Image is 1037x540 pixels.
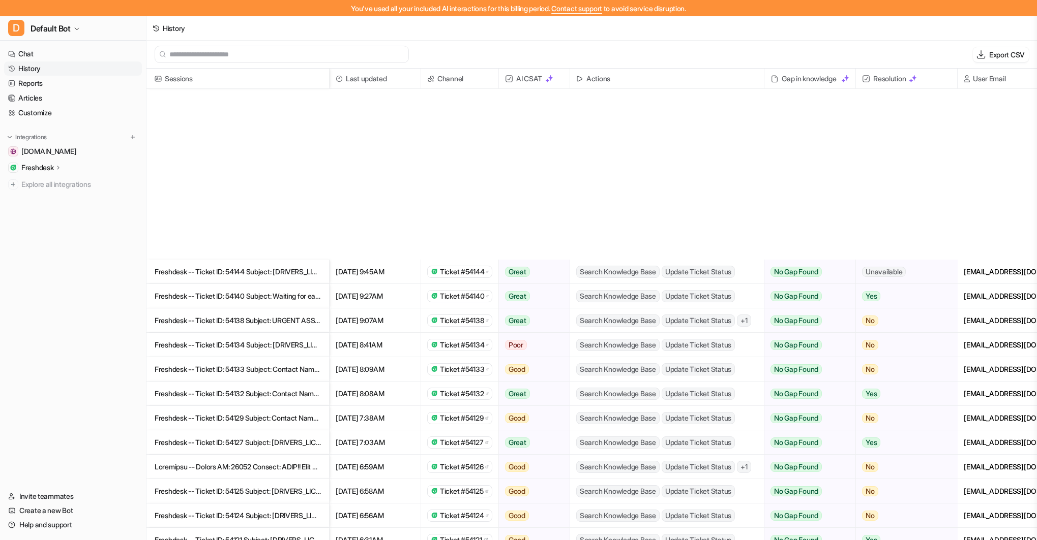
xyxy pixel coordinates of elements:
[764,357,848,382] button: No Gap Found
[764,406,848,430] button: No Gap Found
[431,415,438,421] img: freshdesk
[862,437,880,448] span: Yes
[771,364,822,374] span: No Gap Found
[431,364,489,374] a: Ticket #54133
[8,20,24,36] span: D
[151,69,325,89] span: Sessions
[505,437,530,448] span: Great
[10,148,16,154] img: drivingtests.co.uk
[334,333,417,357] span: [DATE] 8:41AM
[155,382,321,406] p: Freshdesk -- Ticket ID: 54132 Subject: Contact Name: [PERSON_NAME] Contact Email: [EMAIL_ADDRESS]...
[973,69,1005,89] h2: User Email
[662,290,735,302] span: Update Ticket Status
[499,382,564,406] button: Great
[4,76,142,90] a: Reports
[440,267,484,277] span: Ticket #54144
[334,503,417,528] span: [DATE] 6:56AM
[576,266,660,278] span: Search Knowledge Base
[576,485,660,497] span: Search Knowledge Base
[576,314,660,327] span: Search Knowledge Base
[8,179,18,189] img: explore all integrations
[505,486,529,496] span: Good
[431,437,489,448] a: Ticket #54127
[431,366,438,372] img: freshdesk
[431,315,489,326] a: Ticket #54138
[440,437,483,448] span: Ticket #54127
[856,357,949,382] button: No
[973,47,1029,62] button: Export CSV
[737,461,751,473] span: + 1
[431,267,489,277] a: Ticket #54144
[155,284,321,308] p: Freshdesk -- Ticket ID: 54140 Subject: Waiting for early date Contact Name: [PERSON_NAME] Contact...
[505,389,530,399] span: Great
[431,413,489,423] a: Ticket #54129
[576,290,660,302] span: Search Knowledge Base
[334,284,417,308] span: [DATE] 9:27AM
[334,455,417,479] span: [DATE] 6:59AM
[431,439,438,446] img: freshdesk
[499,430,564,455] button: Great
[4,144,142,158] a: drivingtests.co.uk[DOMAIN_NAME]
[662,363,735,375] span: Update Ticket Status
[768,69,851,89] div: Gap in knowledge
[505,291,530,301] span: Great
[505,413,529,423] span: Good
[860,69,953,89] span: Resolution
[4,132,50,142] button: Integrations
[129,134,136,141] img: menu_add.svg
[499,357,564,382] button: Good
[155,357,321,382] p: Freshdesk -- Ticket ID: 54133 Subject: Contact Name: [PERSON_NAME] Contact Email: [EMAIL_ADDRESS]...
[155,503,321,528] p: Freshdesk -- Ticket ID: 54124 Subject: [DRIVERS_LICENSE_NUMBER] - Support Query Contact Name: [PE...
[499,406,564,430] button: Good
[334,430,417,455] span: [DATE] 7:03AM
[662,485,735,497] span: Update Ticket Status
[155,260,321,284] p: Freshdesk -- Ticket ID: 54144 Subject: [DRIVERS_LICENSE_NUMBER] - Support Query Contact Name: Sar...
[505,315,530,326] span: Great
[764,284,848,308] button: No Gap Found
[771,267,822,277] span: No Gap Found
[155,430,321,455] p: Freshdesk -- Ticket ID: 54127 Subject: [DRIVERS_LICENSE_NUMBER] - Support Query Contact Name: Ast...
[155,333,321,357] p: Freshdesk -- Ticket ID: 54134 Subject: [DRIVERS_LICENSE_NUMBER] - Support Query Contact Name: Min...
[862,486,878,496] span: No
[764,333,848,357] button: No Gap Found
[862,413,878,423] span: No
[440,315,484,326] span: Ticket #54138
[862,340,878,350] span: No
[856,455,949,479] button: No
[440,511,484,521] span: Ticket #54124
[764,430,848,455] button: No Gap Found
[15,133,47,141] p: Integrations
[862,315,878,326] span: No
[764,382,848,406] button: No Gap Found
[662,339,735,351] span: Update Ticket Status
[862,291,880,301] span: Yes
[576,339,660,351] span: Search Knowledge Base
[856,284,949,308] button: Yes
[499,333,564,357] button: Poor
[576,510,660,522] span: Search Knowledge Base
[576,388,660,400] span: Search Knowledge Base
[862,389,880,399] span: Yes
[505,462,529,472] span: Good
[334,382,417,406] span: [DATE] 8:08AM
[499,284,564,308] button: Great
[4,91,142,105] a: Articles
[499,503,564,528] button: Good
[431,341,438,348] img: freshdesk
[425,69,494,89] span: Channel
[576,436,660,449] span: Search Knowledge Base
[499,308,564,333] button: Great
[856,479,949,503] button: No
[862,462,878,472] span: No
[862,364,878,374] span: No
[155,479,321,503] p: Freshdesk -- Ticket ID: 54125 Subject: [DRIVERS_LICENSE_NUMBER] - Support Query Contact Name: Nad...
[334,479,417,503] span: [DATE] 6:58AM
[771,389,822,399] span: No Gap Found
[771,511,822,521] span: No Gap Found
[771,437,822,448] span: No Gap Found
[334,406,417,430] span: [DATE] 7:38AM
[856,406,949,430] button: No
[155,455,321,479] p: Loremipsu -- Dolors AM: 26052 Consect: ADIP!! Elit Sedd Eiusmodtempor incidid [#1560-5252] Utlabo...
[431,317,438,324] img: freshdesk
